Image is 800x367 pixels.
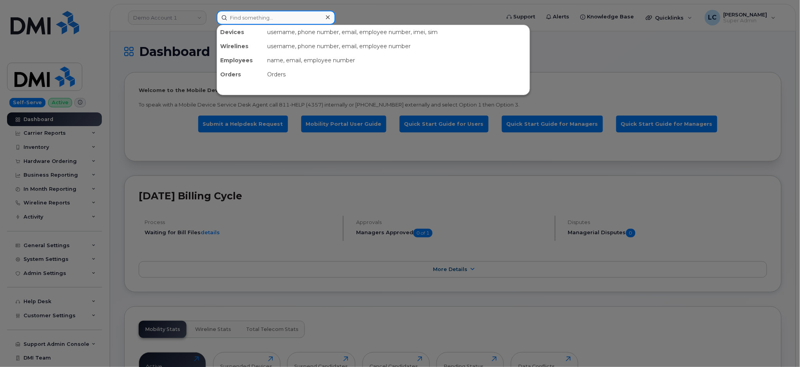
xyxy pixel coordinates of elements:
[217,53,264,67] div: Employees
[217,25,264,39] div: Devices
[264,67,530,81] div: Orders
[217,39,264,53] div: Wirelines
[217,67,264,81] div: Orders
[264,25,530,39] div: username, phone number, email, employee number, imei, sim
[264,53,530,67] div: name, email, employee number
[264,39,530,53] div: username, phone number, email, employee number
